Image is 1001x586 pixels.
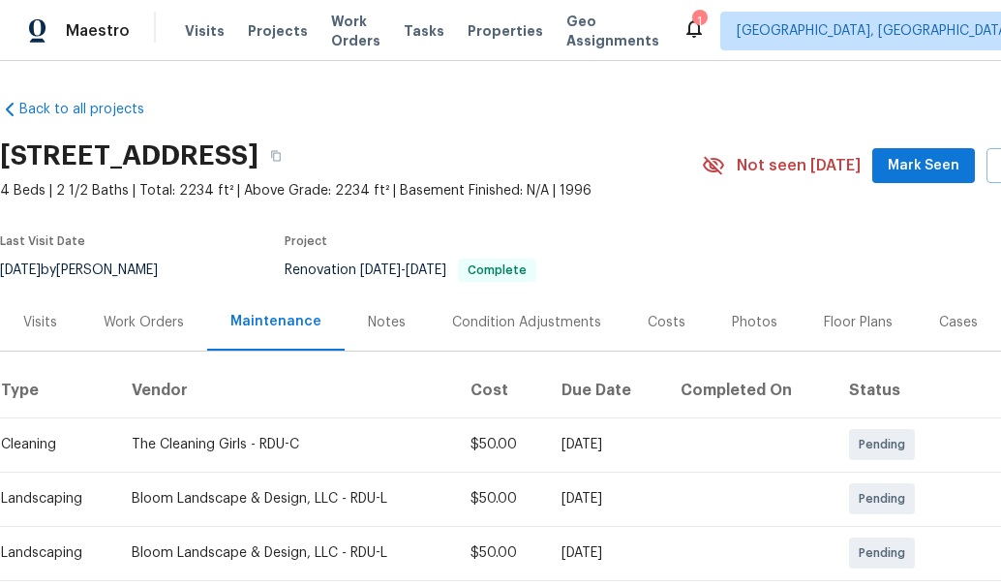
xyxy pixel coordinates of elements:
span: Properties [468,21,543,41]
div: Costs [648,313,685,332]
div: Bloom Landscape & Design, LLC - RDU-L [132,543,440,563]
div: [DATE] [561,435,650,454]
span: Maestro [66,21,130,41]
span: Pending [859,435,913,454]
span: - [360,263,446,277]
div: Photos [732,313,777,332]
div: The Cleaning Girls - RDU-C [132,435,440,454]
th: Vendor [116,363,455,417]
div: $50.00 [470,543,531,563]
span: Not seen [DATE] [737,156,861,175]
th: Completed On [665,363,834,417]
button: Mark Seen [872,148,975,184]
div: Cases [939,313,978,332]
div: Maintenance [230,312,321,331]
div: Floor Plans [824,313,893,332]
span: Tasks [404,24,444,38]
div: Cleaning [1,435,101,454]
span: Projects [248,21,308,41]
div: $50.00 [470,489,531,509]
div: Notes [368,313,406,332]
span: Pending [859,543,913,563]
div: Bloom Landscape & Design, LLC - RDU-L [132,489,440,509]
div: 1 [692,12,706,31]
span: Work Orders [331,12,380,50]
th: Status [834,363,992,417]
span: Pending [859,489,913,509]
div: [DATE] [561,489,650,509]
div: Landscaping [1,543,101,563]
th: Cost [455,363,547,417]
span: Geo Assignments [566,12,659,50]
span: [DATE] [406,263,446,277]
button: Copy Address [258,139,293,173]
div: $50.00 [470,435,531,454]
div: Landscaping [1,489,101,509]
div: Visits [23,313,57,332]
th: Due Date [546,363,665,417]
span: [DATE] [360,263,401,277]
span: Mark Seen [888,154,959,178]
div: Work Orders [104,313,184,332]
span: Renovation [285,263,536,277]
span: Project [285,235,327,247]
span: Complete [460,264,534,276]
span: Visits [185,21,225,41]
div: [DATE] [561,543,650,563]
div: Condition Adjustments [452,313,601,332]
